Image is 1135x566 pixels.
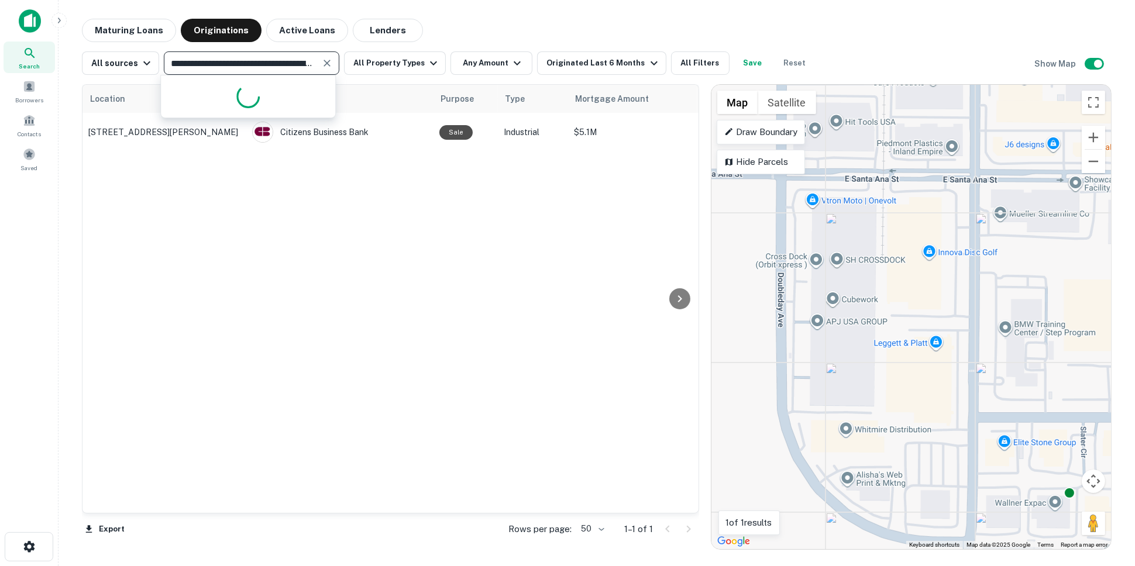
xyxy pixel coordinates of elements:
span: Search [19,61,40,71]
button: Export [82,520,128,538]
img: Google [714,534,753,549]
button: Active Loans [266,19,348,42]
button: Maturing Loans [82,19,176,42]
button: Clear [319,55,335,71]
th: Location [82,85,246,113]
span: Saved [21,163,38,172]
span: Location [90,92,140,106]
span: Borrowers [15,95,43,105]
p: Industrial [504,126,562,139]
div: All sources [91,56,154,70]
p: [STREET_ADDRESS][PERSON_NAME] [88,127,240,137]
span: Contacts [18,129,41,139]
button: Show satellite imagery [758,91,816,114]
button: Originations [181,19,262,42]
button: Toggle fullscreen view [1082,91,1105,114]
div: Sale [439,125,473,140]
button: Any Amount [450,51,532,75]
p: $5.1M [574,126,691,139]
button: All Property Types [344,51,446,75]
iframe: Chat Widget [1076,472,1135,529]
button: All Filters [671,51,730,75]
button: Originated Last 6 Months [537,51,666,75]
button: Lenders [353,19,423,42]
th: Mortgage Amount [568,85,697,113]
button: Show street map [717,91,758,114]
p: 1–1 of 1 [625,522,654,536]
a: Open this area in Google Maps (opens a new window) [714,534,753,549]
a: Contacts [4,109,55,141]
p: Draw Boundary [724,125,797,139]
button: Keyboard shortcuts [909,541,959,549]
th: Type [498,85,568,113]
span: Map data ©2025 Google [967,541,1030,548]
img: capitalize-icon.png [19,9,41,33]
h6: Show Map [1034,57,1078,70]
a: Saved [4,143,55,175]
div: 50 [577,520,606,537]
a: Search [4,42,55,73]
button: Map camera controls [1082,470,1105,493]
button: All sources [82,51,159,75]
span: Mortgage Amount [575,92,664,106]
button: Zoom out [1082,150,1105,173]
a: Borrowers [4,75,55,107]
a: Terms [1037,541,1054,548]
p: Rows per page: [509,522,572,536]
button: Zoom in [1082,126,1105,149]
button: Save your search to get updates of matches that match your search criteria. [734,51,772,75]
div: 0 0 [711,85,1111,549]
p: 1 of 1 results [726,516,772,530]
span: Purpose [441,92,489,106]
div: Originated Last 6 Months [546,56,661,70]
span: Type [505,92,540,106]
p: Hide Parcels [724,155,797,169]
th: Lender [246,85,434,113]
a: Report a map error [1061,541,1108,548]
th: Purpose [434,85,498,113]
button: Reset [776,51,814,75]
div: Citizens Business Bank [252,122,428,143]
